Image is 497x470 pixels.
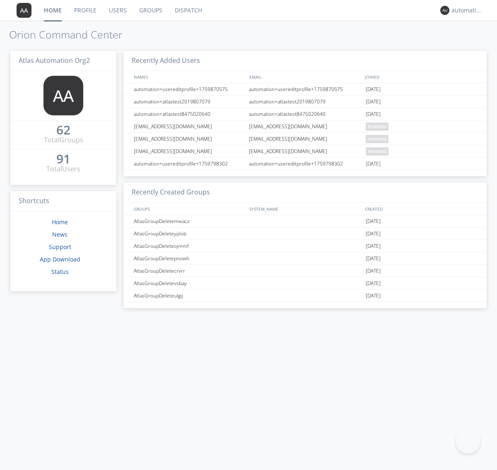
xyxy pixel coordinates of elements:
span: [DATE] [366,96,381,108]
span: [DATE] [366,265,381,277]
div: automation+atlastest2019807079 [132,96,246,108]
a: AtlasGroupDeletecrvrr[DATE] [123,265,487,277]
a: Status [51,268,69,276]
div: automation+usereditprofile+1759798302 [132,158,246,170]
div: automation+usereditprofile+1759870575 [132,83,246,95]
span: [DATE] [366,228,381,240]
span: [DATE] [366,290,381,302]
a: Support [49,243,71,251]
div: AtlasGroupDeletemwacz [132,215,246,227]
a: Home [52,218,68,226]
div: automation+usereditprofile+1759798302 [247,158,364,170]
img: 373638.png [440,6,449,15]
a: [EMAIL_ADDRESS][DOMAIN_NAME][EMAIL_ADDRESS][DOMAIN_NAME]pending [123,145,487,158]
div: JOINED [363,71,479,83]
div: [EMAIL_ADDRESS][DOMAIN_NAME] [132,145,246,157]
div: automation+atlas+spanish0002+org2 [451,6,483,14]
span: pending [366,122,388,131]
div: Total Groups [44,135,83,145]
h3: Recently Added Users [123,51,487,71]
a: [EMAIL_ADDRESS][DOMAIN_NAME][EMAIL_ADDRESS][DOMAIN_NAME]pending [123,133,487,145]
a: automation+usereditprofile+1759798302automation+usereditprofile+1759798302[DATE] [123,158,487,170]
span: Atlas Automation Org2 [19,56,90,65]
div: [EMAIL_ADDRESS][DOMAIN_NAME] [247,145,364,157]
a: AtlasGroupDeletemwacz[DATE] [123,215,487,228]
div: AtlasGroupDeletevsbay [132,277,246,289]
a: 62 [56,126,70,135]
a: App Download [40,255,80,263]
div: CREATED [363,203,479,215]
a: automation+usereditprofile+1759870575automation+usereditprofile+1759870575[DATE] [123,83,487,96]
div: EMAIL [247,71,363,83]
a: AtlasGroupDeletevsbay[DATE] [123,277,487,290]
span: [DATE] [366,83,381,96]
div: AtlasGroupDeleteulgij [132,290,246,302]
div: 91 [56,155,70,163]
h3: Recently Created Groups [123,182,487,203]
span: [DATE] [366,240,381,252]
span: [DATE] [366,215,381,228]
img: 373638.png [17,3,31,18]
a: [EMAIL_ADDRESS][DOMAIN_NAME][EMAIL_ADDRESS][DOMAIN_NAME]pending [123,120,487,133]
a: AtlasGroupDeletepnowh[DATE] [123,252,487,265]
div: AtlasGroupDeletecrvrr [132,265,246,277]
div: Total Users [46,164,80,174]
a: AtlasGroupDeleteyplob[DATE] [123,228,487,240]
div: AtlasGroupDeletepnowh [132,252,246,264]
a: automation+atlastest2019807079automation+atlastest2019807079[DATE] [123,96,487,108]
iframe: Toggle Customer Support [456,429,480,453]
div: automation+atlastest8475020640 [132,108,246,120]
span: pending [366,147,388,156]
span: [DATE] [366,108,381,120]
span: [DATE] [366,277,381,290]
div: automation+atlastest2019807079 [247,96,364,108]
h3: Shortcuts [10,191,116,211]
a: AtlasGroupDeleteojmmf[DATE] [123,240,487,252]
span: [DATE] [366,252,381,265]
div: AtlasGroupDeleteojmmf [132,240,246,252]
span: pending [366,135,388,143]
a: News [52,230,68,238]
a: automation+atlastest8475020640automation+atlastest8475020640[DATE] [123,108,487,120]
div: GROUPS [132,203,245,215]
div: AtlasGroupDeleteyplob [132,228,246,240]
div: automation+usereditprofile+1759870575 [247,83,364,95]
img: 373638.png [43,76,83,115]
div: [EMAIL_ADDRESS][DOMAIN_NAME] [247,120,364,132]
div: [EMAIL_ADDRESS][DOMAIN_NAME] [247,133,364,145]
div: [EMAIL_ADDRESS][DOMAIN_NAME] [132,133,246,145]
span: [DATE] [366,158,381,170]
div: NAMES [132,71,245,83]
div: 62 [56,126,70,134]
div: SYSTEM_NAME [247,203,363,215]
a: 91 [56,155,70,164]
a: AtlasGroupDeleteulgij[DATE] [123,290,487,302]
div: [EMAIL_ADDRESS][DOMAIN_NAME] [132,120,246,132]
div: automation+atlastest8475020640 [247,108,364,120]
